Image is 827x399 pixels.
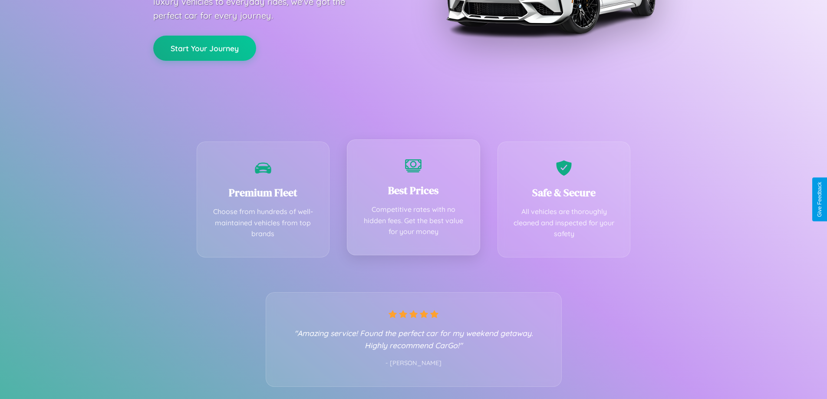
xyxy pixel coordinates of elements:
p: Competitive rates with no hidden fees. Get the best value for your money [360,204,467,237]
p: All vehicles are thoroughly cleaned and inspected for your safety [511,206,617,240]
p: "Amazing service! Found the perfect car for my weekend getaway. Highly recommend CarGo!" [283,327,544,351]
div: Give Feedback [817,182,823,217]
p: Choose from hundreds of well-maintained vehicles from top brands [210,206,316,240]
h3: Premium Fleet [210,185,316,200]
button: Start Your Journey [153,36,256,61]
h3: Safe & Secure [511,185,617,200]
p: - [PERSON_NAME] [283,358,544,369]
h3: Best Prices [360,183,467,198]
